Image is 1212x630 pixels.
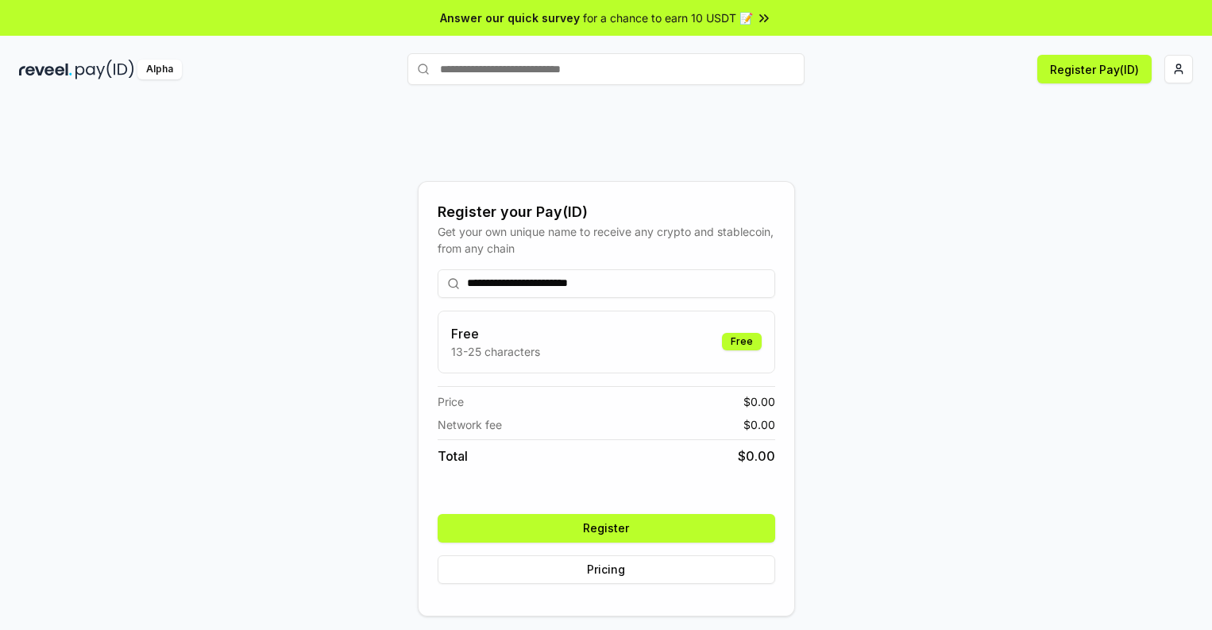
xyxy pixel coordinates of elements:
[583,10,753,26] span: for a chance to earn 10 USDT 📝
[743,393,775,410] span: $ 0.00
[438,416,502,433] span: Network fee
[137,60,182,79] div: Alpha
[438,393,464,410] span: Price
[75,60,134,79] img: pay_id
[438,223,775,257] div: Get your own unique name to receive any crypto and stablecoin, from any chain
[438,514,775,543] button: Register
[451,343,540,360] p: 13-25 characters
[1037,55,1152,83] button: Register Pay(ID)
[438,446,468,466] span: Total
[451,324,540,343] h3: Free
[738,446,775,466] span: $ 0.00
[743,416,775,433] span: $ 0.00
[722,333,762,350] div: Free
[438,555,775,584] button: Pricing
[440,10,580,26] span: Answer our quick survey
[438,201,775,223] div: Register your Pay(ID)
[19,60,72,79] img: reveel_dark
